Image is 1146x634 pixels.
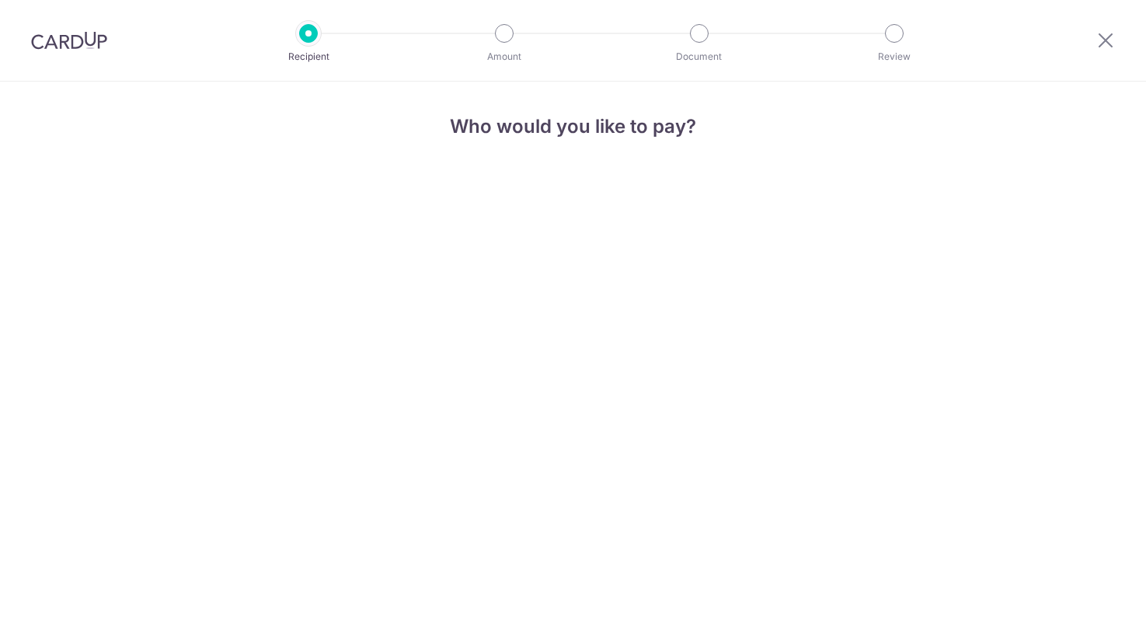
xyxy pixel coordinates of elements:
[365,113,782,141] h4: Who would you like to pay?
[31,31,107,50] img: CardUp
[837,49,952,64] p: Review
[251,49,366,64] p: Recipient
[447,49,562,64] p: Amount
[642,49,757,64] p: Document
